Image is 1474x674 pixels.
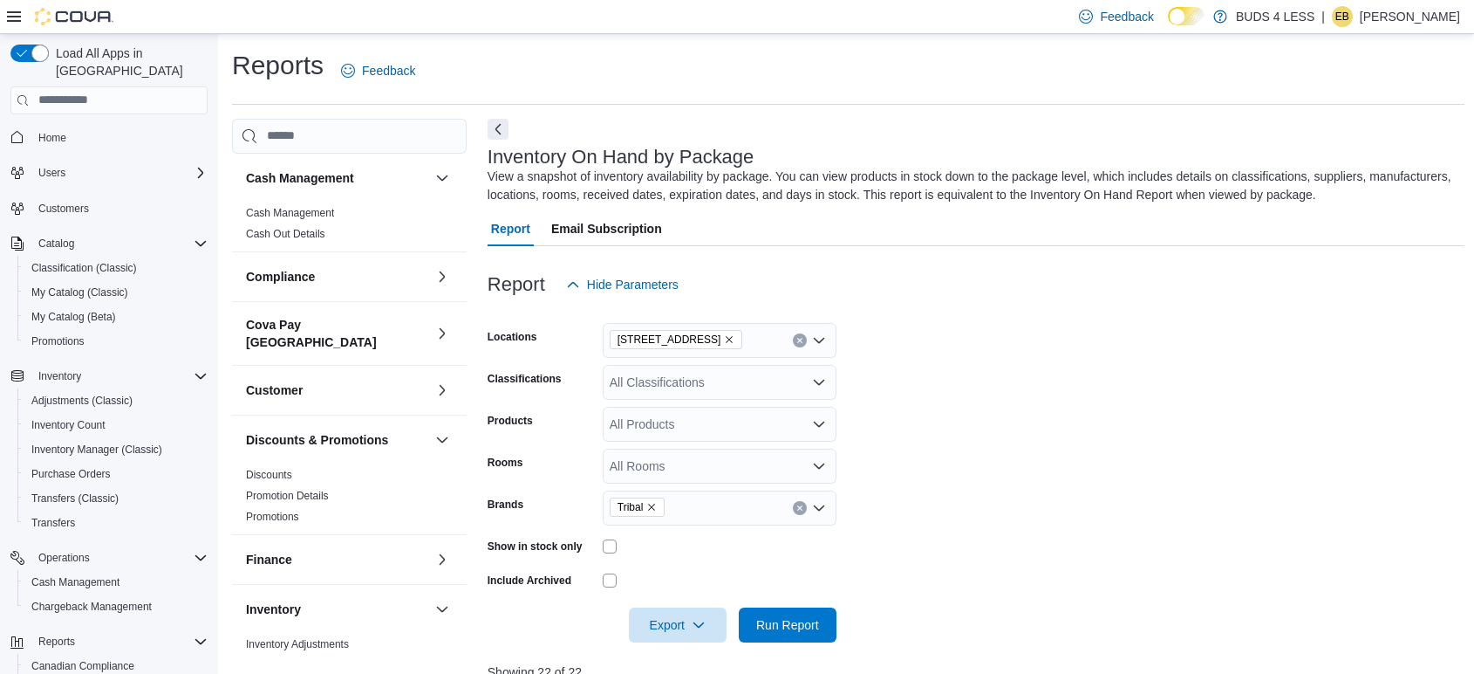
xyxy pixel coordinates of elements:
span: Inventory Manager (Classic) [24,439,208,460]
button: Finance [246,551,428,568]
a: Cash Management [246,207,334,219]
button: Transfers [17,511,215,535]
button: Compliance [432,266,453,287]
span: Report [491,211,530,246]
span: Export [639,608,716,643]
button: Catalog [3,231,215,256]
h3: Customer [246,382,303,399]
a: Promotion Details [246,490,329,502]
span: Promotions [31,334,85,348]
button: My Catalog (Classic) [17,280,215,305]
span: My Catalog (Beta) [31,310,116,324]
span: Hide Parameters [587,276,679,293]
span: Email Subscription [551,211,662,246]
button: Users [31,162,72,183]
span: Reports [38,635,75,649]
span: 23 Young Street [610,330,743,349]
button: Discounts & Promotions [432,430,453,450]
a: Purchase Orders [24,464,118,485]
span: Inventory [31,366,208,387]
span: Feedback [362,62,415,79]
label: Classifications [488,372,562,386]
button: Run Report [739,608,836,643]
a: Transfers [24,512,82,533]
a: Promotions [246,511,299,523]
button: Inventory Manager (Classic) [17,437,215,462]
button: Hide Parameters [559,267,686,302]
button: Cash Management [432,168,453,189]
span: Users [38,166,65,180]
label: Rooms [488,456,523,470]
span: Transfers [31,516,75,530]
span: Discounts [246,468,292,482]
button: Next [488,119,508,140]
a: Customers [31,198,96,219]
button: Purchase Orders [17,462,215,486]
span: Dark Mode [1168,25,1169,26]
span: Inventory by Product Historical [246,658,388,672]
span: Transfers [24,512,208,533]
span: Promotion Details [246,489,329,503]
input: Dark Mode [1168,7,1204,25]
button: Adjustments (Classic) [17,389,215,413]
label: Include Archived [488,574,571,588]
div: View a snapshot of inventory availability by package. You can view products in stock down to the ... [488,168,1457,204]
button: Home [3,125,215,150]
span: Cash Management [31,575,119,589]
span: Load All Apps in [GEOGRAPHIC_DATA] [49,45,208,79]
button: Cash Management [17,570,215,595]
span: Chargeback Management [24,596,208,617]
button: Reports [3,629,215,654]
span: Cash Management [24,572,208,593]
button: Operations [3,546,215,570]
button: Clear input [793,334,807,347]
span: Inventory Count [24,415,208,436]
span: My Catalog (Classic) [31,285,128,299]
a: Classification (Classic) [24,258,144,279]
span: Purchase Orders [31,467,111,481]
button: Inventory Count [17,413,215,437]
a: Inventory Adjustments [246,638,349,650]
a: Home [31,127,73,148]
p: BUDS 4 LESS [1236,6,1314,27]
button: Reports [31,631,82,652]
span: [STREET_ADDRESS] [618,331,721,348]
button: Clear input [793,501,807,515]
span: Cash Out Details [246,227,325,241]
button: Inventory [246,601,428,618]
span: Inventory Adjustments [246,637,349,651]
span: Catalog [38,237,74,251]
span: Customers [31,197,208,219]
a: Chargeback Management [24,596,159,617]
span: Cash Management [246,206,334,220]
span: Adjustments (Classic) [24,390,208,411]
h3: Inventory [246,601,301,618]
span: Inventory Manager (Classic) [31,443,162,457]
span: Transfers (Classic) [31,492,119,505]
a: Discounts [246,469,292,481]
span: Inventory Count [31,418,106,432]
a: Cash Management [24,572,126,593]
button: Discounts & Promotions [246,431,428,449]
a: My Catalog (Classic) [24,282,135,303]
h3: Cash Management [246,169,354,187]
a: Feedback [334,53,422,88]
span: Promotions [24,331,208,352]
button: Cova Pay [GEOGRAPHIC_DATA] [432,323,453,344]
span: Chargeback Management [31,600,152,614]
span: Transfers (Classic) [24,488,208,509]
button: Open list of options [812,459,826,473]
a: Adjustments (Classic) [24,390,140,411]
button: Remove 23 Young Street from selection in this group [724,334,734,345]
h3: Inventory On Hand by Package [488,147,754,168]
span: Users [31,162,208,183]
button: Customers [3,196,215,221]
button: Export [629,608,727,643]
span: My Catalog (Classic) [24,282,208,303]
button: Inventory [31,366,88,387]
a: Inventory Count [24,415,113,436]
h3: Report [488,274,545,295]
span: Tribal [610,498,665,517]
a: My Catalog (Beta) [24,306,123,327]
button: Chargeback Management [17,595,215,619]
